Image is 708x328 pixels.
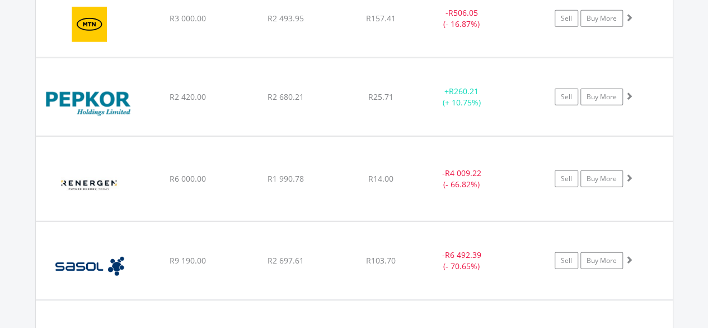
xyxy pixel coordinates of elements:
img: EQU.ZA.SOL.png [41,236,138,297]
div: - (- 70.65%) [420,250,504,272]
span: R3 000.00 [170,13,206,24]
span: R260.21 [449,86,479,96]
img: EQU.ZA.PPH.png [41,72,138,133]
div: + (+ 10.75%) [420,86,504,108]
a: Buy More [580,170,623,187]
span: R25.71 [368,91,393,102]
a: Sell [555,170,578,187]
span: R103.70 [366,255,396,266]
img: EQU.ZA.REN.png [41,151,138,218]
span: R157.41 [366,13,396,24]
span: R2 697.61 [268,255,304,266]
a: Buy More [580,10,623,27]
span: R1 990.78 [268,173,304,184]
span: R4 009.22 [445,168,481,178]
a: Sell [555,10,578,27]
span: R6 000.00 [170,173,206,184]
span: R2 420.00 [170,91,206,102]
span: R506.05 [448,7,478,18]
a: Buy More [580,89,623,105]
a: Buy More [580,252,623,269]
span: R14.00 [368,173,393,184]
span: R9 190.00 [170,255,206,266]
span: R2 680.21 [268,91,304,102]
a: Sell [555,89,578,105]
div: - (- 66.82%) [420,168,504,190]
div: - (- 16.87%) [420,7,504,30]
span: R2 493.95 [268,13,304,24]
a: Sell [555,252,578,269]
span: R6 492.39 [445,250,481,260]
